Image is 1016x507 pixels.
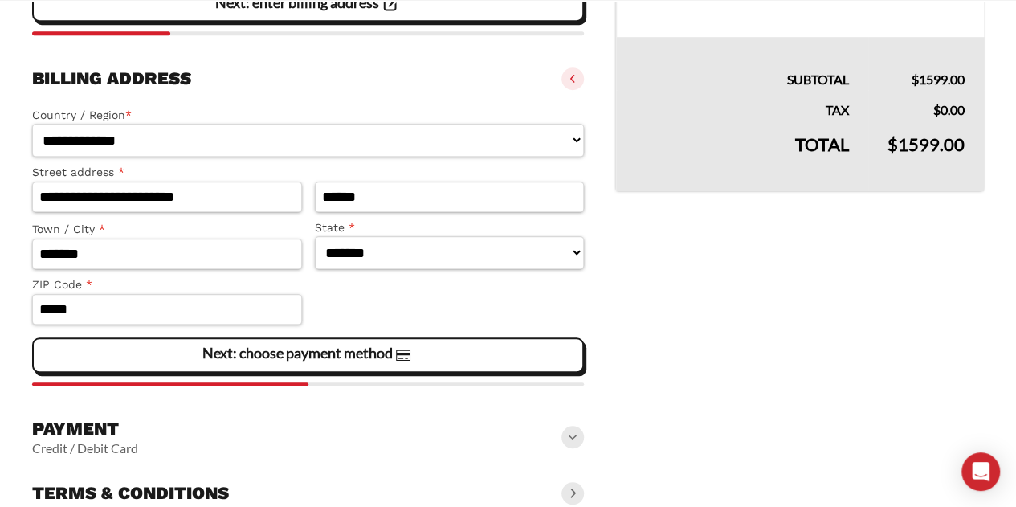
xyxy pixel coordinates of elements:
[961,452,1000,491] div: Open Intercom Messenger
[617,121,869,191] th: Total
[912,72,919,87] span: $
[32,163,302,182] label: Street address
[32,106,584,125] label: Country / Region
[933,102,965,117] bdi: 0.00
[887,133,965,155] bdi: 1599.00
[32,482,229,505] h3: Terms & conditions
[617,37,869,90] th: Subtotal
[933,102,941,117] span: $
[32,220,302,239] label: Town / City
[32,67,191,90] h3: Billing address
[617,90,869,121] th: Tax
[32,276,302,294] label: ZIP Code
[912,72,965,87] bdi: 1599.00
[887,133,898,155] span: $
[32,337,584,373] vaadin-button: Next: choose payment method
[315,219,585,237] label: State
[32,418,138,440] h3: Payment
[32,440,138,456] vaadin-horizontal-layout: Credit / Debit Card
